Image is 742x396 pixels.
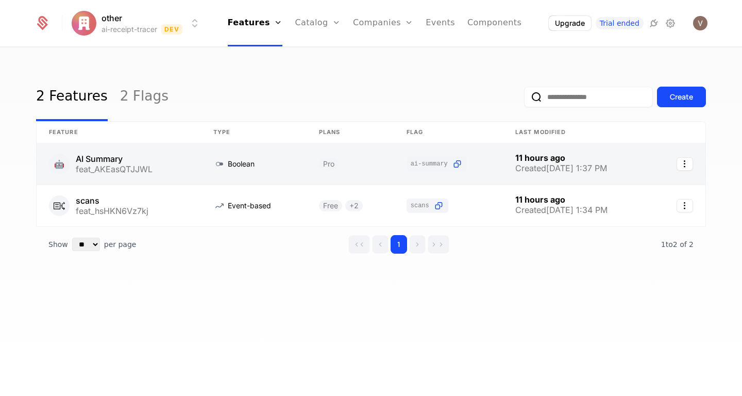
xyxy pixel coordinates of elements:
[348,235,370,254] button: Go to first page
[664,17,677,29] a: Settings
[37,122,201,143] th: Feature
[693,16,707,30] img: Vincent Guzman
[670,92,693,102] div: Create
[75,12,201,35] button: Select environment
[120,73,168,121] a: 2 Flags
[372,235,389,254] button: Go to previous page
[72,11,96,36] img: other
[661,240,694,249] span: 2
[72,238,100,251] select: Select page size
[391,235,407,254] button: Go to page 1
[428,235,449,254] button: Go to last page
[394,122,503,143] th: Flag
[677,157,693,171] button: Select action
[348,235,449,254] div: Page navigation
[409,235,426,254] button: Go to next page
[104,239,137,250] span: per page
[161,24,182,35] span: Dev
[503,122,653,143] th: Last Modified
[648,17,660,29] a: Integrations
[677,199,693,212] button: Select action
[36,227,706,262] div: Table pagination
[657,87,706,107] button: Create
[102,24,157,35] div: ai-receipt-tracer
[661,240,689,249] span: 1 to 2 of
[102,12,122,24] span: other
[549,16,591,30] button: Upgrade
[36,73,108,121] a: 2 Features
[307,122,394,143] th: Plans
[693,16,707,30] button: Open user button
[48,239,68,250] span: Show
[201,122,307,143] th: Type
[596,17,644,29] a: Trial ended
